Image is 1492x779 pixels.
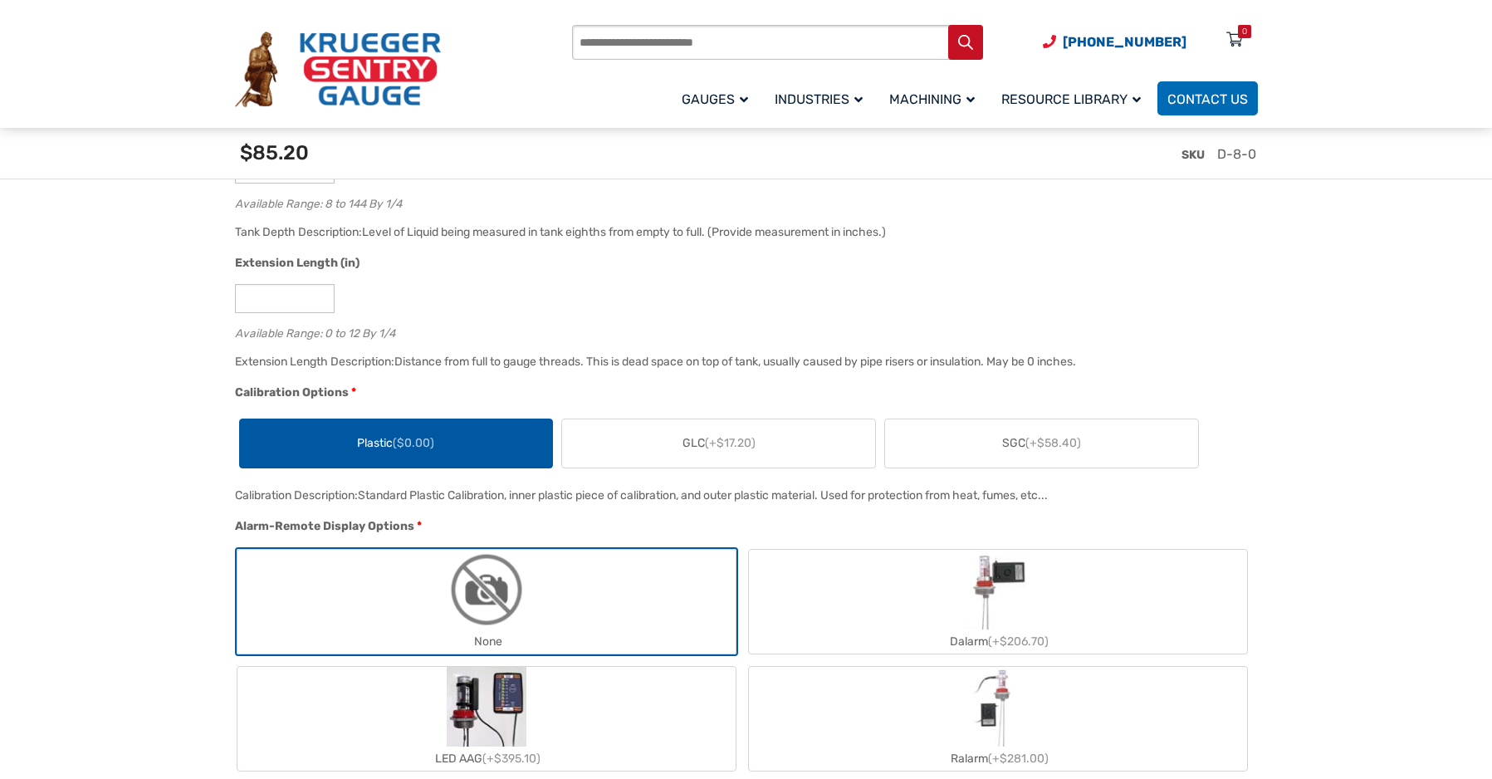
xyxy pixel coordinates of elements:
span: Contact Us [1167,91,1248,107]
span: Extension Length (in) [235,256,360,270]
span: Industries [775,91,863,107]
span: GLC [682,434,756,452]
a: Gauges [672,79,765,118]
a: Resource Library [991,79,1157,118]
span: Machining [889,91,975,107]
div: Available Range: 0 to 12 By 1/4 [235,323,1250,339]
div: Level of Liquid being measured in tank eighths from empty to full. (Provide measurement in inches.) [362,225,886,239]
span: (+$206.70) [988,634,1049,649]
div: Distance from full to gauge threads. This is dead space on top of tank, usually caused by pipe ri... [394,355,1076,369]
span: Extension Length Description: [235,355,394,369]
span: Plastic [357,434,434,452]
a: Machining [879,79,991,118]
img: Krueger Sentry Gauge [235,32,441,108]
span: (+$58.40) [1025,436,1081,450]
div: None [237,630,736,654]
span: ($0.00) [393,436,434,450]
a: Contact Us [1157,81,1258,115]
span: Calibration Options [235,385,349,399]
span: (+$17.20) [705,436,756,450]
span: Tank Depth Description: [235,225,362,239]
span: D-8-0 [1217,146,1256,162]
div: 0 [1242,25,1247,38]
label: LED AAG [237,667,736,771]
span: Gauges [682,91,748,107]
label: Dalarm [749,550,1247,654]
span: [PHONE_NUMBER] [1063,34,1186,50]
span: (+$395.10) [482,752,541,766]
abbr: required [417,517,422,535]
span: SKU [1181,148,1205,162]
a: Industries [765,79,879,118]
span: Resource Library [1001,91,1141,107]
a: Phone Number (920) 434-8860 [1043,32,1186,52]
span: Alarm-Remote Display Options [235,519,414,533]
span: SGC [1002,434,1081,452]
div: Dalarm [749,630,1247,654]
div: Available Range: 8 to 144 By 1/4 [235,194,1250,209]
span: Calibration Description: [235,488,358,502]
abbr: required [351,384,356,401]
span: (+$281.00) [988,752,1049,766]
div: Ralarm [749,747,1247,771]
div: Standard Plastic Calibration, inner plastic piece of calibration, and outer plastic material. Use... [358,488,1048,502]
label: Ralarm [749,667,1247,771]
label: None [237,550,736,654]
div: LED AAG [237,747,736,771]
